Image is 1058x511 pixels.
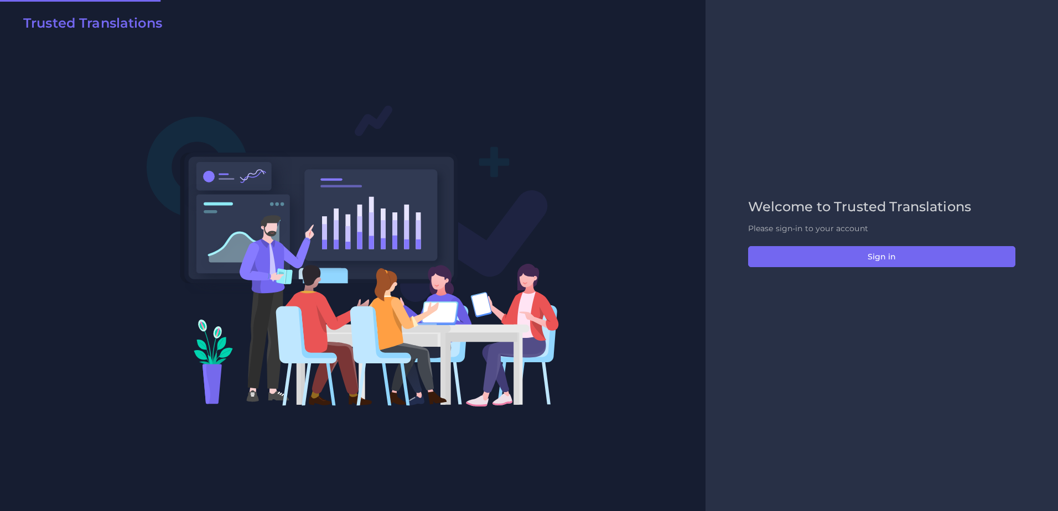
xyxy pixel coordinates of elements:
h2: Trusted Translations [23,15,162,32]
button: Sign in [748,246,1015,267]
h2: Welcome to Trusted Translations [748,199,1015,215]
p: Please sign-in to your account [748,223,1015,234]
a: Trusted Translations [15,15,162,35]
img: Login V2 [146,105,559,407]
